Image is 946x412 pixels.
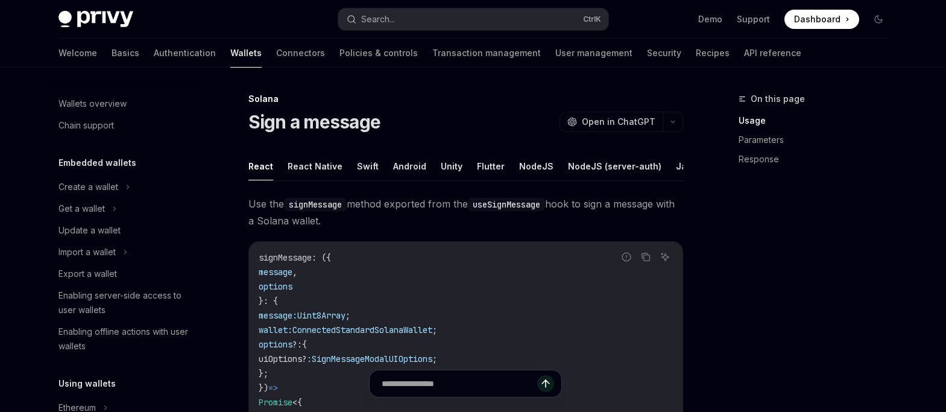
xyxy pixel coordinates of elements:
span: : ({ [312,252,331,263]
span: SignMessageModalUIOptions [312,353,432,364]
button: Ask AI [657,249,673,265]
a: Chain support [49,115,203,136]
button: Open in ChatGPT [560,112,663,132]
span: : [288,325,292,335]
button: Copy the contents from the code block [638,249,654,265]
a: Authentication [154,39,216,68]
a: Update a wallet [49,220,203,241]
span: message: [259,310,297,321]
button: Java [676,152,697,180]
span: : [307,353,312,364]
a: Dashboard [784,10,859,29]
a: Recipes [696,39,730,68]
span: }: { [259,296,278,306]
a: Transaction management [432,39,541,68]
div: Get a wallet [58,201,105,216]
span: message [259,267,292,277]
div: Solana [248,93,683,105]
button: Android [393,152,426,180]
span: ; [432,353,437,364]
a: Wallets [230,39,262,68]
div: Import a wallet [58,245,116,259]
span: , [292,267,297,277]
h5: Using wallets [58,376,116,391]
a: Parameters [739,130,898,150]
a: Demo [698,13,722,25]
span: ConnectedStandardSolanaWallet [292,325,432,335]
div: Enabling offline actions with user wallets [58,325,196,353]
a: Basics [112,39,139,68]
h1: Sign a message [248,111,381,133]
button: Unity [441,152,462,180]
span: { [302,339,307,350]
span: Ctrl K [583,14,601,24]
span: ?: [292,339,302,350]
button: Flutter [477,152,505,180]
a: Usage [739,111,898,130]
div: Wallets overview [58,97,127,111]
button: Report incorrect code [619,249,634,265]
span: ; [345,310,350,321]
button: React [248,152,273,180]
a: API reference [744,39,801,68]
span: uiOptions? [259,353,307,364]
a: Export a wallet [49,263,203,285]
div: Enabling server-side access to user wallets [58,288,196,317]
div: Update a wallet [58,223,121,238]
span: options [259,281,292,292]
a: Support [737,13,770,25]
a: Wallets overview [49,93,203,115]
h5: Embedded wallets [58,156,136,170]
button: NodeJS (server-auth) [568,152,661,180]
code: useSignMessage [468,198,545,211]
a: Enabling server-side access to user wallets [49,285,203,321]
div: Chain support [58,118,114,133]
a: Welcome [58,39,97,68]
a: Security [647,39,681,68]
span: signMessage [259,252,312,263]
button: Send message [537,375,554,392]
a: Policies & controls [339,39,418,68]
button: NodeJS [519,152,553,180]
img: dark logo [58,11,133,28]
div: Create a wallet [58,180,118,194]
div: Search... [361,12,395,27]
span: Uint8Array [297,310,345,321]
a: Enabling offline actions with user wallets [49,321,203,357]
span: Open in ChatGPT [582,116,655,128]
button: React Native [288,152,342,180]
span: Use the method exported from the hook to sign a message with a Solana wallet. [248,195,683,229]
a: Connectors [276,39,325,68]
button: Toggle dark mode [869,10,888,29]
button: Search...CtrlK [338,8,608,30]
span: options [259,339,292,350]
button: Swift [357,152,379,180]
span: ; [432,325,437,335]
div: Export a wallet [58,267,117,281]
span: On this page [751,92,805,106]
code: signMessage [284,198,347,211]
span: Dashboard [794,13,840,25]
a: Response [739,150,898,169]
span: wallet [259,325,288,335]
a: User management [555,39,632,68]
